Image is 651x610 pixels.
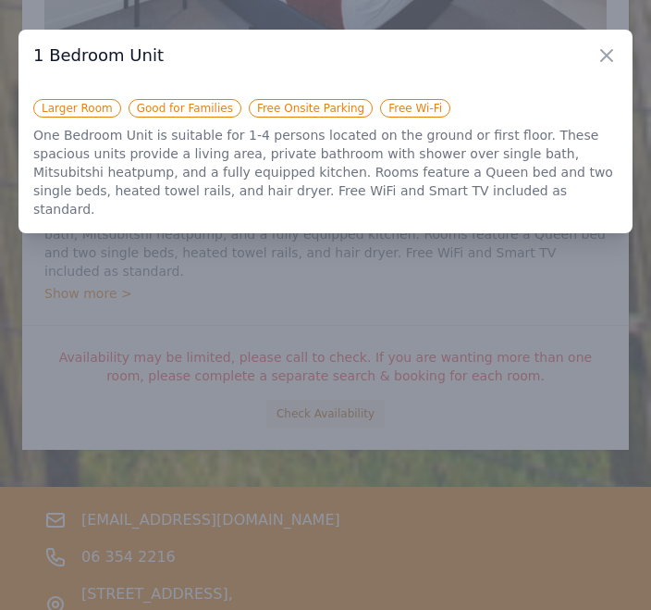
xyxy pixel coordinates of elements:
span: Good for Families [129,99,241,118]
span: Larger Room [33,99,121,118]
span: Free Wi-Fi [380,99,450,118]
span: Free Onsite Parking [249,99,373,118]
p: One Bedroom Unit is suitable for 1-4 persons located on the ground or first floor. These spacious... [33,126,618,218]
h3: 1 Bedroom Unit [33,44,618,67]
